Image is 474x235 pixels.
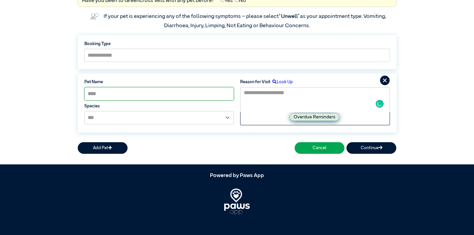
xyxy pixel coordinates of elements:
label: Look Up [270,79,293,85]
img: vet [88,11,101,22]
img: PawsApp [224,189,250,215]
label: Booking Type [84,41,390,47]
label: Overdue Reminders [290,114,339,121]
label: If your pet is experiencing any of the following symptoms – please select as your appointment typ... [104,14,387,29]
button: Cancel [295,142,344,154]
h5: Powered by Paws App [78,173,397,179]
button: Continue [346,142,396,154]
label: Reason for Visit [240,79,270,85]
label: Species [84,103,234,109]
span: “Unwell” [279,14,300,19]
label: Pet Name [84,79,234,85]
button: Add Pet [78,142,128,154]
